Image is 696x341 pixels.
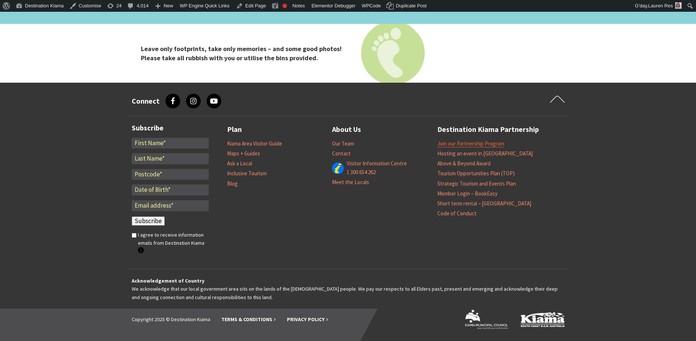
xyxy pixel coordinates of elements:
[132,216,165,226] input: Subscribe
[437,160,491,167] a: Above & Beyond Award
[227,160,252,167] a: Ask a Local
[132,123,209,132] h3: Subscribe
[227,123,242,136] a: Plan
[648,3,673,8] span: Lauren Res
[227,170,267,177] a: Inclusive Tourism
[437,200,531,217] a: Short term rental – [GEOGRAPHIC_DATA] Code of Conduct
[227,140,282,147] a: Kiama Area Visitor Guide
[332,150,351,157] a: Contact
[227,180,238,187] a: Blog
[347,160,407,167] a: Visitor Information Centre
[132,277,565,301] p: We acknowledge that our local government area sits on the lands of the [DEMOGRAPHIC_DATA] people....
[132,138,209,149] input: First Name*
[332,123,361,136] a: About Us
[437,123,539,136] a: Destination Kiama Partnership
[138,231,209,255] label: I agree to receive information emails from Destination Kiama
[132,315,210,323] li: Copyright 2025 © Destination Kiama
[347,169,376,176] a: 1 300 654 262
[675,2,682,9] img: Res-lauren-square-150x150.jpg
[227,150,260,157] a: Maps + Guides
[141,44,342,62] strong: Leave only footprints, take only memories – and some good photos! Please take all rubbish with yo...
[221,316,276,323] a: Terms & Conditions
[332,140,354,147] a: Our Team
[332,179,369,186] a: Meet the Locals
[132,184,209,195] input: Date of Birth*
[132,169,209,180] input: Postcode*
[437,150,533,157] a: Hosting an event in [GEOGRAPHIC_DATA]
[287,316,328,323] a: Privacy Policy
[437,180,516,187] a: Strategic Tourism and Events Plan
[132,277,204,284] strong: Acknowledgement of Country
[437,140,504,147] a: Join our Partnership Program
[132,97,160,105] h3: Connect
[521,312,565,327] img: Kiama Logo
[283,4,287,8] div: Focus keyphrase not set
[132,153,209,164] input: Last Name*
[437,170,515,177] a: Tourism Opportunities Plan (TOP)
[132,200,209,211] input: Email address*
[437,190,498,197] a: Member Login – BookEasy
